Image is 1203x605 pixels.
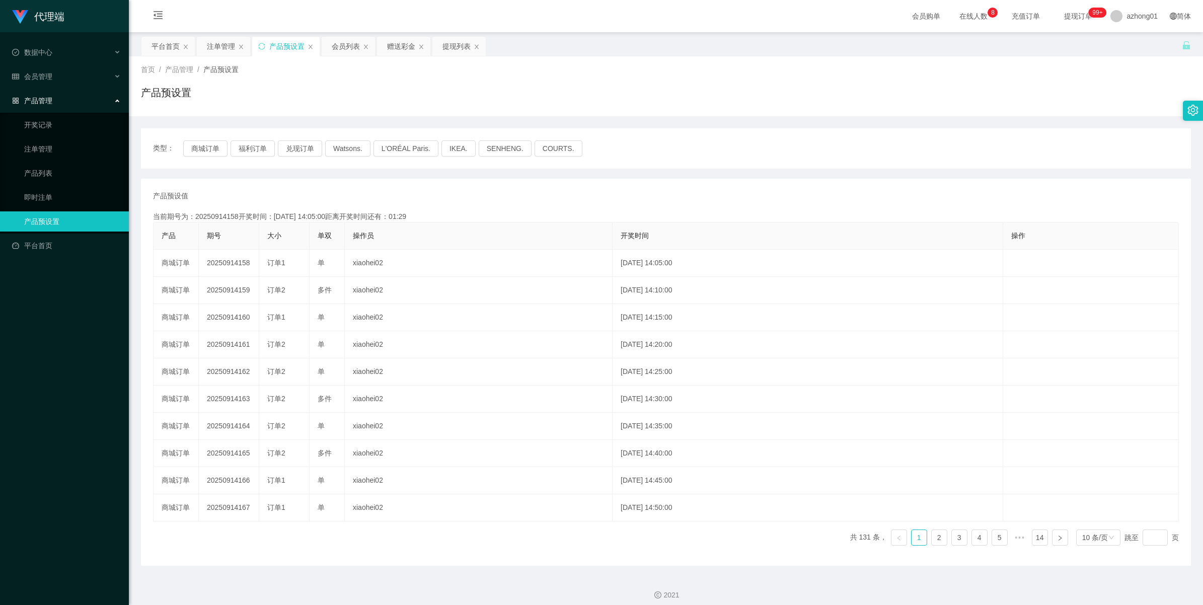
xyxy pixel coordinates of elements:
span: 单 [318,340,325,348]
i: 图标: down [1108,535,1114,542]
button: L'ORÉAL Paris. [373,140,438,157]
h1: 产品预设置 [141,85,191,100]
button: 福利订单 [231,140,275,157]
i: 图标: appstore-o [12,97,19,104]
img: logo.9652507e.png [12,10,28,24]
li: 5 [992,530,1008,546]
td: 20250914162 [199,358,259,386]
a: 4 [972,530,987,545]
button: Watsons. [325,140,370,157]
h1: 代理端 [34,1,64,33]
a: 产品列表 [24,163,121,183]
span: 产品预设置 [203,65,239,73]
td: [DATE] 14:45:00 [613,467,1003,494]
i: 图标: close [418,44,424,50]
i: 图标: check-circle-o [12,49,19,56]
td: 商城订单 [154,440,199,467]
td: 商城订单 [154,467,199,494]
td: 20250914167 [199,494,259,521]
td: 20250914164 [199,413,259,440]
td: 20250914163 [199,386,259,413]
td: xiaohei02 [345,277,613,304]
td: [DATE] 14:05:00 [613,250,1003,277]
span: 开奖时间 [621,232,649,240]
div: 2021 [137,590,1195,600]
span: 订单2 [267,286,285,294]
span: 会员管理 [12,72,52,81]
td: 商城订单 [154,331,199,358]
i: 图标: copyright [654,591,661,598]
a: 3 [952,530,967,545]
td: xiaohei02 [345,440,613,467]
i: 图标: unlock [1182,41,1191,50]
span: 订单1 [267,313,285,321]
i: 图标: close [308,44,314,50]
td: 20250914160 [199,304,259,331]
div: 产品预设置 [269,37,305,56]
td: 商城订单 [154,277,199,304]
li: 下一页 [1052,530,1068,546]
span: 订单2 [267,340,285,348]
span: 大小 [267,232,281,240]
span: 操作 [1011,232,1025,240]
li: 14 [1032,530,1048,546]
li: 4 [971,530,988,546]
li: 2 [931,530,947,546]
td: [DATE] 14:25:00 [613,358,1003,386]
td: [DATE] 14:10:00 [613,277,1003,304]
a: 代理端 [12,12,64,20]
a: 注单管理 [24,139,121,159]
i: 图标: sync [258,43,265,50]
span: 单 [318,476,325,484]
span: 多件 [318,286,332,294]
span: / [159,65,161,73]
td: 20250914159 [199,277,259,304]
li: 1 [911,530,927,546]
div: 10 条/页 [1082,530,1108,545]
span: 操作员 [353,232,374,240]
span: 产品管理 [12,97,52,105]
span: 订单2 [267,422,285,430]
div: 赠送彩金 [387,37,415,56]
span: 期号 [207,232,221,240]
td: 20250914165 [199,440,259,467]
td: 商城订单 [154,304,199,331]
i: 图标: close [183,44,189,50]
a: 图标: dashboard平台首页 [12,236,121,256]
span: 类型： [153,140,183,157]
div: 当前期号为：20250914158开奖时间：[DATE] 14:05:00距离开奖时间还有：01:29 [153,211,1179,222]
li: 共 131 条， [850,530,887,546]
td: xiaohei02 [345,386,613,413]
sup: 1193 [1088,8,1106,18]
button: COURTS. [535,140,582,157]
td: xiaohei02 [345,304,613,331]
span: 订单2 [267,367,285,375]
td: 商城订单 [154,386,199,413]
td: [DATE] 14:50:00 [613,494,1003,521]
a: 即时注单 [24,187,121,207]
td: xiaohei02 [345,413,613,440]
div: 平台首页 [152,37,180,56]
button: SENHENG. [479,140,532,157]
span: 单 [318,259,325,267]
div: 注单管理 [207,37,235,56]
td: 商城订单 [154,358,199,386]
a: 5 [992,530,1007,545]
td: 商城订单 [154,494,199,521]
td: 20250914166 [199,467,259,494]
i: 图标: table [12,73,19,80]
i: 图标: close [474,44,480,50]
button: 兑现订单 [278,140,322,157]
td: xiaohei02 [345,358,613,386]
span: 订单2 [267,449,285,457]
a: 14 [1032,530,1047,545]
i: 图标: global [1170,13,1177,20]
li: 上一页 [891,530,907,546]
button: 商城订单 [183,140,228,157]
td: xiaohei02 [345,331,613,358]
span: 多件 [318,395,332,403]
span: 订单1 [267,259,285,267]
span: 提现订单 [1059,13,1097,20]
span: 单 [318,313,325,321]
span: 订单1 [267,476,285,484]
